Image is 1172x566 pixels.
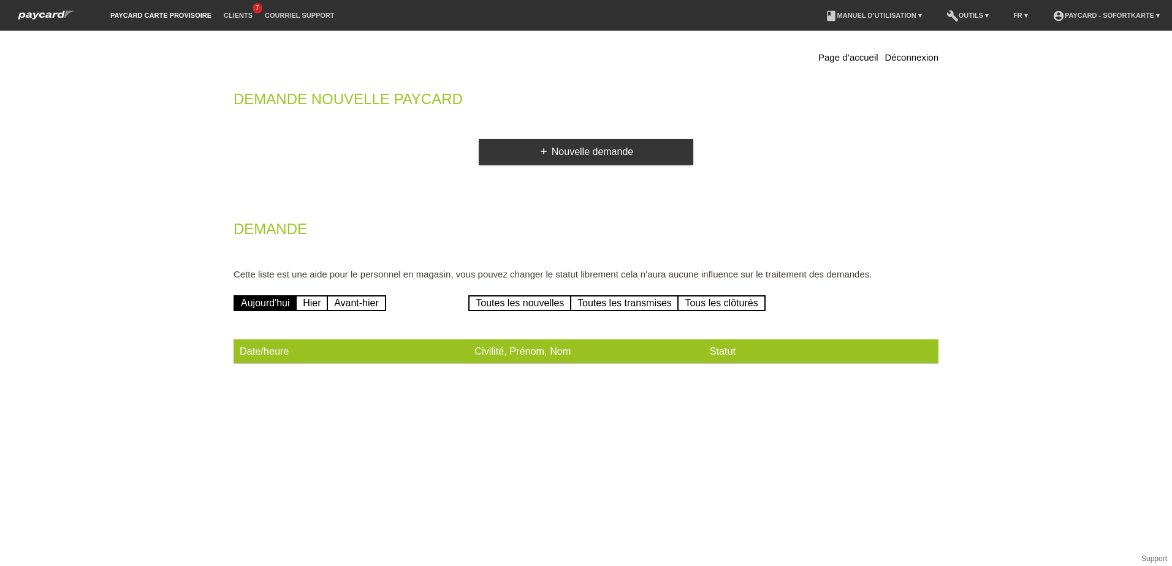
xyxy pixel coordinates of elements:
[570,295,679,311] a: Toutes les transmises
[234,339,468,364] th: Date/heure
[253,3,262,13] span: 7
[234,223,938,241] h2: Demande
[539,146,549,156] i: add
[12,9,80,21] img: paycard Sofortkarte
[946,10,959,22] i: build
[259,12,340,19] a: Courriel Support
[1007,12,1034,19] a: FR ▾
[104,12,218,19] a: paycard carte provisoire
[825,10,837,22] i: book
[468,295,571,311] a: Toutes les nouvelles
[234,295,297,311] a: Aujourd'hui
[234,93,938,111] h2: Demande nouvelle Paycard
[1046,12,1166,19] a: account_circlepaycard - Sofortkarte ▾
[677,295,765,311] a: Tous les clôturés
[218,12,259,19] a: Clients
[819,12,928,19] a: bookManuel d’utilisation ▾
[704,339,938,364] th: Statut
[940,12,995,19] a: buildOutils ▾
[327,295,386,311] a: Avant-hier
[12,14,80,23] a: paycard Sofortkarte
[479,139,693,165] a: addNouvelle demande
[234,269,938,279] p: Cette liste est une aide pour le personnel en magasin, vous pouvez changer le statut librement ce...
[885,52,938,62] a: Déconnexion
[1052,10,1065,22] i: account_circle
[295,295,328,311] a: Hier
[468,339,703,364] th: Civilité, Prénom, Nom
[818,52,878,62] a: Page d’accueil
[1141,554,1167,563] a: Support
